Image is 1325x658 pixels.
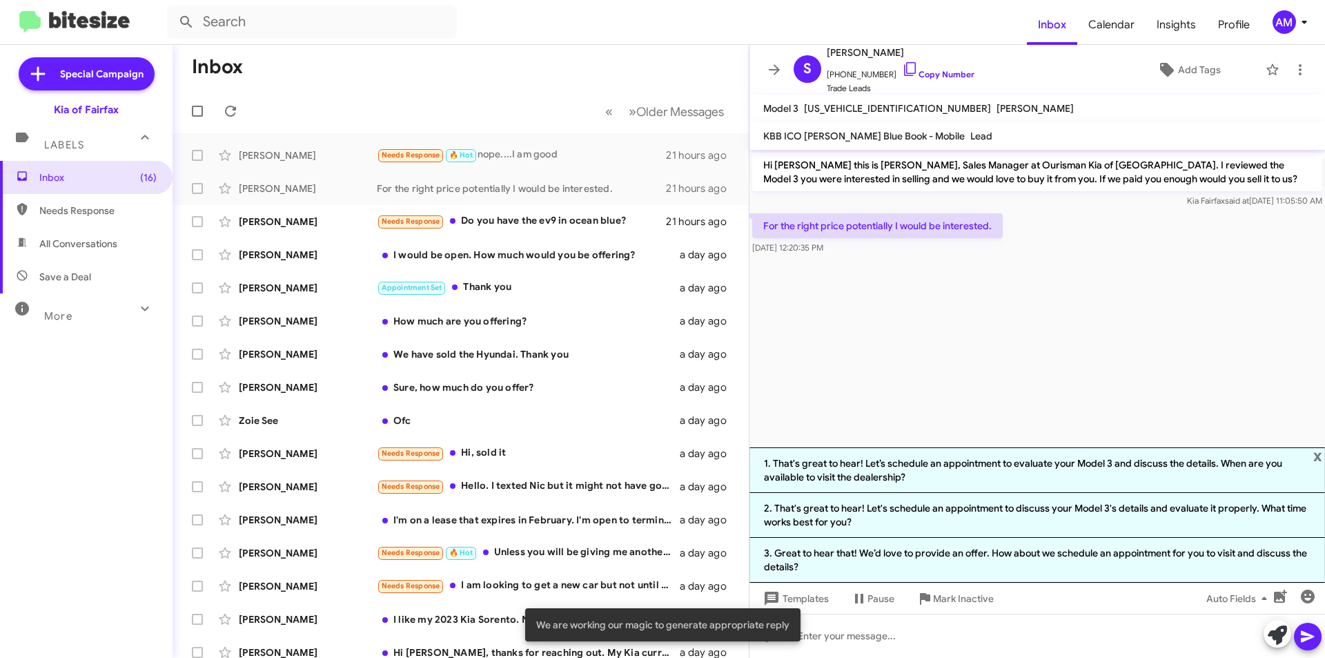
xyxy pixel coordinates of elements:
[239,248,377,262] div: [PERSON_NAME]
[1313,447,1322,464] span: x
[680,447,738,461] div: a day ago
[449,548,473,557] span: 🔥 Hot
[1225,195,1249,206] span: said at
[60,67,144,81] span: Special Campaign
[803,58,812,80] span: S
[239,281,377,295] div: [PERSON_NAME]
[997,102,1074,115] span: [PERSON_NAME]
[239,414,377,427] div: Zoie See
[377,513,680,527] div: I'm on a lease that expires in February. I'm open to terminating the lease early if you can get m...
[1178,57,1221,82] span: Add Tags
[666,215,738,229] div: 21 hours ago
[382,449,440,458] span: Needs Response
[752,242,823,253] span: [DATE] 12:20:35 PM
[1077,5,1146,45] a: Calendar
[840,586,905,611] button: Pause
[382,151,440,159] span: Needs Response
[239,347,377,361] div: [PERSON_NAME]
[239,579,377,593] div: [PERSON_NAME]
[382,548,440,557] span: Needs Response
[39,270,91,284] span: Save a Deal
[382,283,442,292] span: Appointment Set
[382,482,440,491] span: Needs Response
[377,248,680,262] div: I would be open. How much would you be offering?
[39,171,157,184] span: Inbox
[377,213,666,229] div: Do you have the ev9 in ocean blue?
[970,130,992,142] span: Lead
[752,153,1322,191] p: Hi [PERSON_NAME] this is [PERSON_NAME], Sales Manager at Ourisman Kia of [GEOGRAPHIC_DATA]. I rev...
[636,104,724,119] span: Older Messages
[1195,586,1284,611] button: Auto Fields
[239,380,377,394] div: [PERSON_NAME]
[598,97,732,126] nav: Page navigation example
[680,347,738,361] div: a day ago
[39,204,157,217] span: Needs Response
[44,310,72,322] span: More
[54,103,119,117] div: Kia of Fairfax
[1117,57,1259,82] button: Add Tags
[1207,5,1261,45] a: Profile
[44,139,84,151] span: Labels
[192,56,243,78] h1: Inbox
[377,445,680,461] div: Hi, sold it
[1206,586,1273,611] span: Auto Fields
[752,213,1003,238] p: For the right price potentially I would be interested.
[1261,10,1310,34] button: AM
[377,478,680,494] div: Hello. I texted Nic but it might not have gone through because there was an auto response of resp...
[377,612,680,626] div: I like my 2023 Kia Sorento. No thank you.
[239,215,377,229] div: [PERSON_NAME]
[536,618,789,632] span: We are working our magic to generate appropriate reply
[167,6,457,39] input: Search
[449,151,473,159] span: 🔥 Hot
[605,103,613,120] span: «
[763,102,798,115] span: Model 3
[680,513,738,527] div: a day ago
[377,545,680,561] div: Unless you will be giving me another car for free, no thank you 😊
[629,103,636,120] span: »
[620,97,732,126] button: Next
[933,586,994,611] span: Mark Inactive
[827,44,974,61] span: [PERSON_NAME]
[239,480,377,494] div: [PERSON_NAME]
[1146,5,1207,45] a: Insights
[680,480,738,494] div: a day ago
[377,380,680,394] div: Sure, how much do you offer?
[239,546,377,560] div: [PERSON_NAME]
[680,314,738,328] div: a day ago
[680,579,738,593] div: a day ago
[239,447,377,461] div: [PERSON_NAME]
[382,581,440,590] span: Needs Response
[827,61,974,81] span: [PHONE_NUMBER]
[763,130,965,142] span: KBB ICO [PERSON_NAME] Blue Book - Mobile
[39,237,117,251] span: All Conversations
[680,281,738,295] div: a day ago
[377,147,666,163] div: nope....I am good
[680,414,738,427] div: a day ago
[239,513,377,527] div: [PERSON_NAME]
[19,57,155,90] a: Special Campaign
[749,493,1325,538] li: 2. That's great to hear! Let's schedule an appointment to discuss your Model 3's details and eval...
[666,182,738,195] div: 21 hours ago
[905,586,1005,611] button: Mark Inactive
[749,586,840,611] button: Templates
[902,69,974,79] a: Copy Number
[597,97,621,126] button: Previous
[239,182,377,195] div: [PERSON_NAME]
[680,380,738,394] div: a day ago
[760,586,829,611] span: Templates
[666,148,738,162] div: 21 hours ago
[1273,10,1296,34] div: AM
[749,538,1325,583] li: 3. Great to hear that! We’d love to provide an offer. How about we schedule an appointment for yo...
[239,612,377,626] div: [PERSON_NAME]
[377,414,680,427] div: Ofc
[140,171,157,184] span: (16)
[1027,5,1077,45] a: Inbox
[377,347,680,361] div: We have sold the Hyundai. Thank you
[377,280,680,296] div: Thank you
[804,102,991,115] span: [US_VEHICLE_IDENTIFICATION_NUMBER]
[749,447,1325,493] li: 1. That's great to hear! Let’s schedule an appointment to evaluate your Model 3 and discuss the d...
[239,148,377,162] div: [PERSON_NAME]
